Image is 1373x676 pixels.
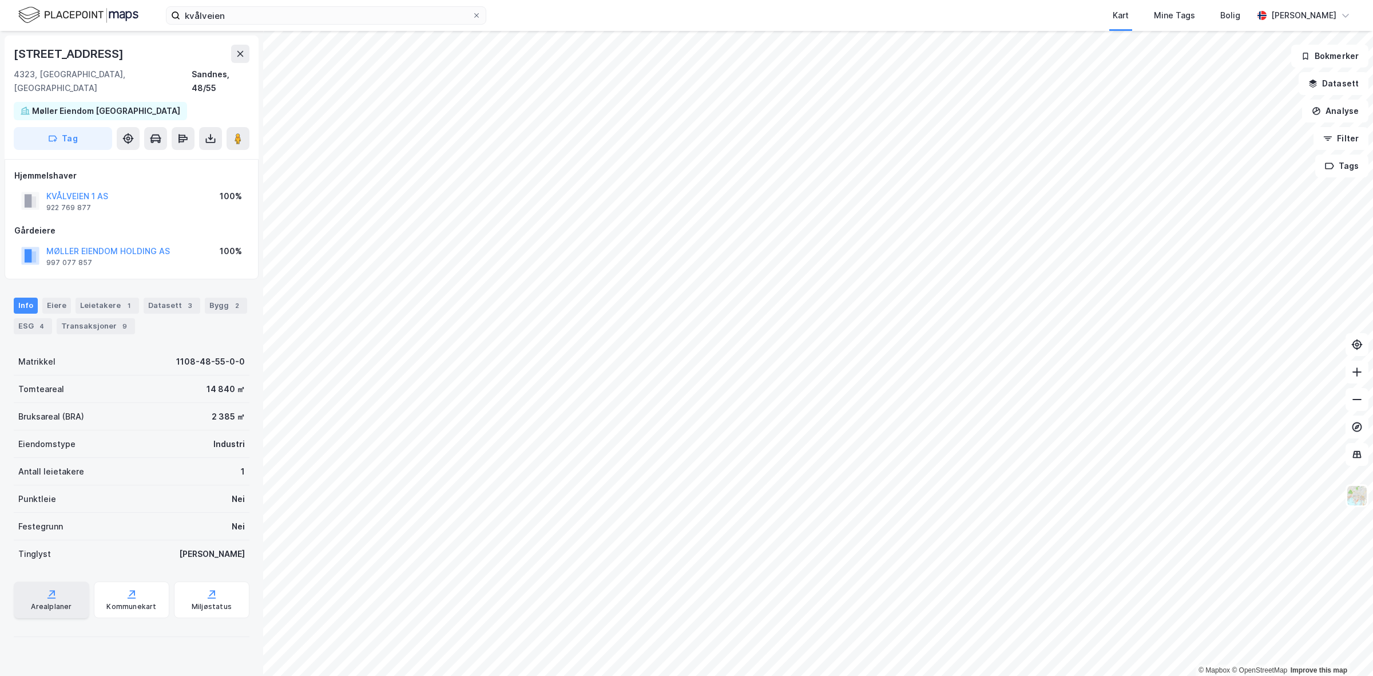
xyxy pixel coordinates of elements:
div: [PERSON_NAME] [179,547,245,561]
a: OpenStreetMap [1232,666,1287,674]
div: Transaksjoner [57,318,135,334]
div: Datasett [144,298,200,314]
div: Nei [232,520,245,533]
div: Miljøstatus [192,602,232,611]
div: Arealplaner [31,602,72,611]
div: 14 840 ㎡ [207,382,245,396]
div: Møller Eiendom [GEOGRAPHIC_DATA] [32,104,180,118]
button: Tag [14,127,112,150]
div: Gårdeiere [14,224,249,238]
button: Datasett [1299,72,1368,95]
div: Industri [213,437,245,451]
div: Bolig [1220,9,1240,22]
div: 100% [220,244,242,258]
button: Analyse [1302,100,1368,122]
button: Tags [1315,155,1368,177]
a: Mapbox [1199,666,1230,674]
div: Kontrollprogram for chat [1316,621,1373,676]
div: Mine Tags [1154,9,1195,22]
input: Søk på adresse, matrikkel, gårdeiere, leietakere eller personer [180,7,472,24]
div: Punktleie [18,492,56,506]
div: Eiendomstype [18,437,76,451]
button: Bokmerker [1291,45,1368,68]
div: [PERSON_NAME] [1271,9,1336,22]
div: Hjemmelshaver [14,169,249,183]
div: 1 [123,300,134,311]
div: 2 385 ㎡ [212,410,245,424]
div: 4323, [GEOGRAPHIC_DATA], [GEOGRAPHIC_DATA] [14,68,192,95]
div: Nei [232,492,245,506]
img: Z [1346,485,1368,507]
div: 4 [36,321,47,332]
div: Bygg [205,298,247,314]
div: 3 [184,300,196,311]
iframe: Chat Widget [1316,621,1373,676]
div: 100% [220,189,242,203]
div: Leietakere [76,298,139,314]
div: 922 769 877 [46,203,91,212]
div: 9 [119,321,130,332]
div: ESG [14,318,52,334]
div: Kart [1113,9,1129,22]
div: 2 [231,300,243,311]
img: logo.f888ab2527a4732fd821a326f86c7f29.svg [18,5,138,25]
div: Kommunekart [106,602,156,611]
div: Festegrunn [18,520,63,533]
div: Tinglyst [18,547,51,561]
div: 997 077 857 [46,258,92,267]
div: 1108-48-55-0-0 [176,355,245,369]
div: Matrikkel [18,355,55,369]
div: Antall leietakere [18,465,84,479]
div: 1 [241,465,245,479]
div: Bruksareal (BRA) [18,410,84,424]
div: [STREET_ADDRESS] [14,45,126,63]
div: Info [14,298,38,314]
a: Improve this map [1291,666,1347,674]
div: Eiere [42,298,71,314]
div: Sandnes, 48/55 [192,68,249,95]
div: Tomteareal [18,382,64,396]
button: Filter [1314,127,1368,150]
